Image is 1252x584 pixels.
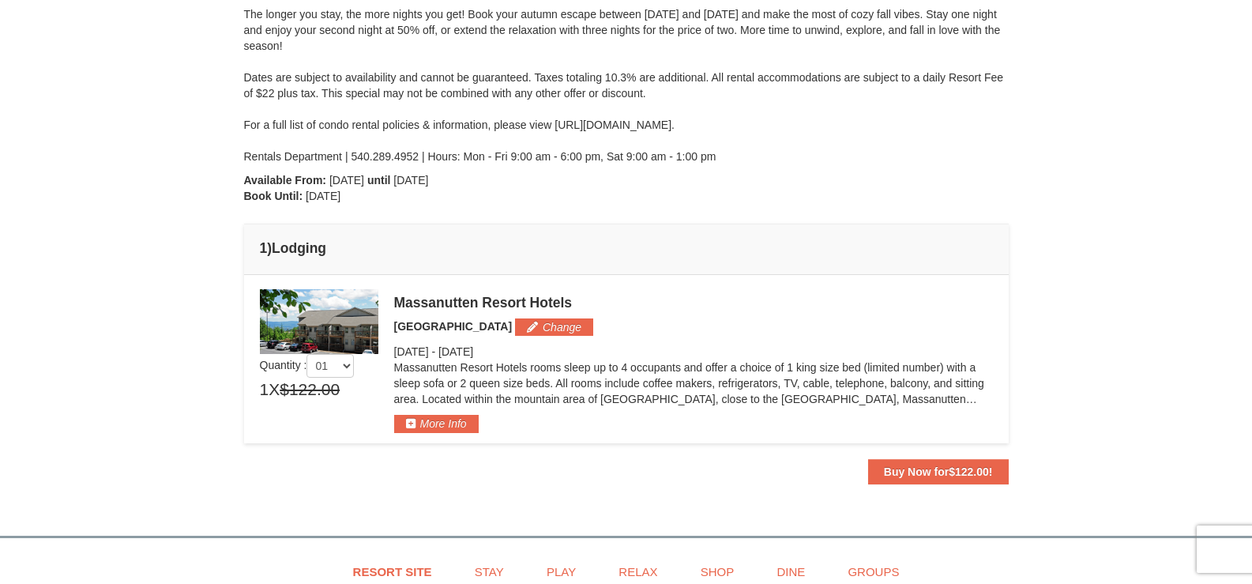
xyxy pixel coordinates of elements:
span: [DATE] [394,345,429,358]
p: Massanutten Resort Hotels rooms sleep up to 4 occupants and offer a choice of 1 king size bed (li... [394,360,993,407]
span: ) [267,240,272,256]
span: [GEOGRAPHIC_DATA] [394,320,513,333]
span: [DATE] [438,345,473,358]
span: [DATE] [306,190,340,202]
strong: Available From: [244,174,327,187]
span: 1 [260,378,269,401]
div: The longer you stay, the more nights you get! Book your autumn escape between [DATE] and [DATE] a... [244,6,1009,164]
span: [DATE] [393,174,428,187]
button: Buy Now for$122.00! [868,459,1009,484]
span: $122.00 [280,378,340,401]
div: Massanutten Resort Hotels [394,295,993,311]
span: $122.00 [949,465,989,478]
span: - [431,345,435,358]
span: Quantity : [260,359,355,371]
h4: 1 Lodging [260,240,993,256]
strong: Buy Now for ! [884,465,993,478]
span: X [269,378,280,401]
button: More Info [394,415,479,432]
span: [DATE] [329,174,364,187]
strong: until [367,174,391,187]
img: 19219026-1-e3b4ac8e.jpg [260,289,378,354]
strong: Book Until: [244,190,303,202]
button: Change [515,318,593,336]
